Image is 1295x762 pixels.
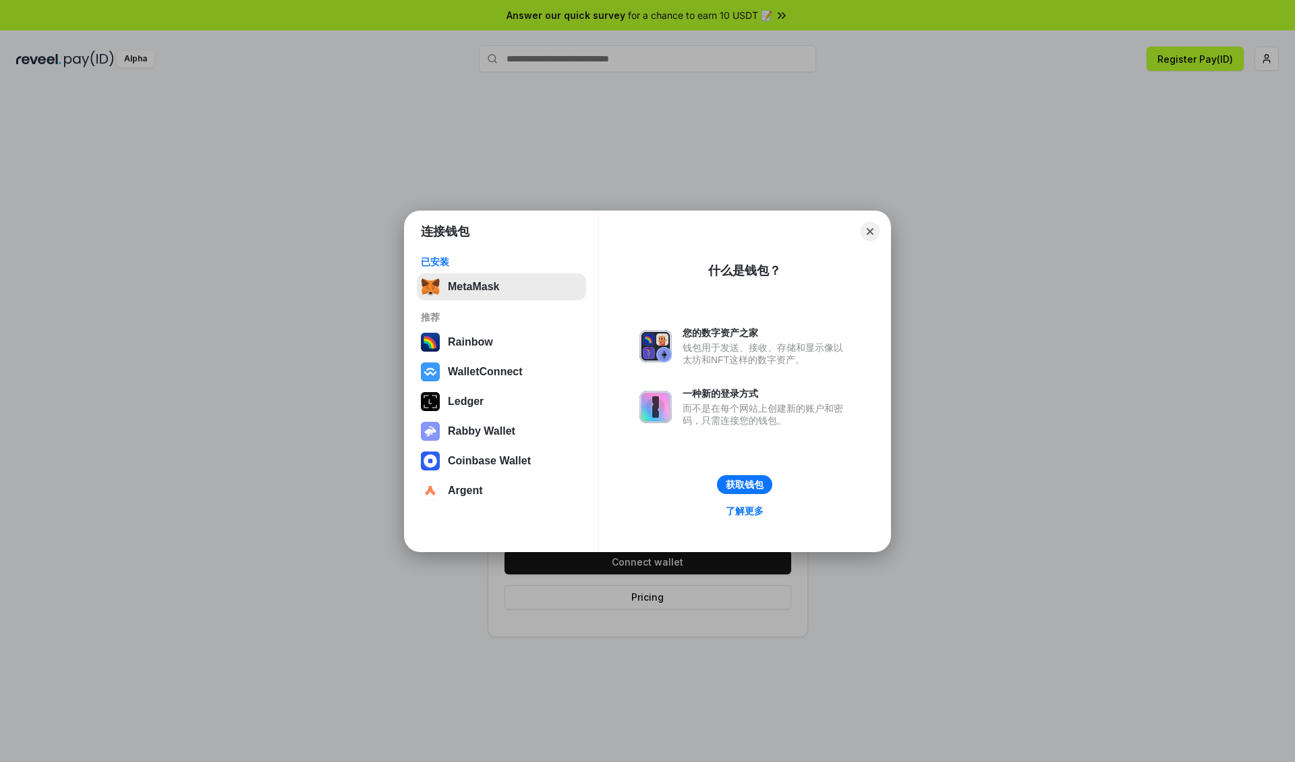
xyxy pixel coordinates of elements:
[421,223,469,240] h1: 连接钱包
[417,329,586,356] button: Rainbow
[639,391,672,423] img: svg+xml,%3Csvg%20xmlns%3D%22http%3A%2F%2Fwww.w3.org%2F2000%2Fsvg%22%20fill%3D%22none%22%20viewBox...
[448,425,515,437] div: Rabby Wallet
[448,281,499,293] div: MetaMask
[417,388,586,415] button: Ledger
[448,336,493,348] div: Rainbow
[448,396,484,408] div: Ledger
[421,481,440,500] img: svg+xml,%3Csvg%20width%3D%2228%22%20height%3D%2228%22%20viewBox%3D%220%200%2028%2028%22%20fill%3D...
[861,222,880,241] button: Close
[718,502,772,520] a: 了解更多
[417,418,586,445] button: Rabby Wallet
[421,452,440,470] img: svg+xml,%3Csvg%20width%3D%2228%22%20height%3D%2228%22%20viewBox%3D%220%200%2028%2028%22%20fill%3D...
[448,455,531,467] div: Coinbase Wallet
[421,422,440,441] img: svg+xml,%3Csvg%20xmlns%3D%22http%3A%2F%2Fwww.w3.org%2F2000%2Fsvg%22%20fill%3D%22none%22%20viewBox...
[683,387,850,400] div: 一种新的登录方式
[708,263,781,279] div: 什么是钱包？
[417,477,586,504] button: Argent
[421,256,582,268] div: 已安装
[683,327,850,339] div: 您的数字资产之家
[448,366,523,378] div: WalletConnect
[726,479,764,491] div: 获取钱包
[417,447,586,474] button: Coinbase Wallet
[417,358,586,385] button: WalletConnect
[726,505,764,517] div: 了解更多
[421,277,440,296] img: svg+xml,%3Csvg%20fill%3D%22none%22%20height%3D%2233%22%20viewBox%3D%220%200%2035%2033%22%20width%...
[421,311,582,323] div: 推荐
[683,402,850,427] div: 而不是在每个网站上创建新的账户和密码，只需连接您的钱包。
[717,475,772,494] button: 获取钱包
[683,342,850,366] div: 钱包用于发送、接收、存储和显示像以太坊和NFT这样的数字资产。
[417,273,586,300] button: MetaMask
[421,333,440,352] img: svg+xml,%3Csvg%20width%3D%22120%22%20height%3D%22120%22%20viewBox%3D%220%200%20120%20120%22%20fil...
[448,485,483,497] div: Argent
[421,362,440,381] img: svg+xml,%3Csvg%20width%3D%2228%22%20height%3D%2228%22%20viewBox%3D%220%200%2028%2028%22%20fill%3D...
[421,392,440,411] img: svg+xml,%3Csvg%20xmlns%3D%22http%3A%2F%2Fwww.w3.org%2F2000%2Fsvg%22%20width%3D%2228%22%20height%3...
[639,330,672,362] img: svg+xml,%3Csvg%20xmlns%3D%22http%3A%2F%2Fwww.w3.org%2F2000%2Fsvg%22%20fill%3D%22none%22%20viewBox...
